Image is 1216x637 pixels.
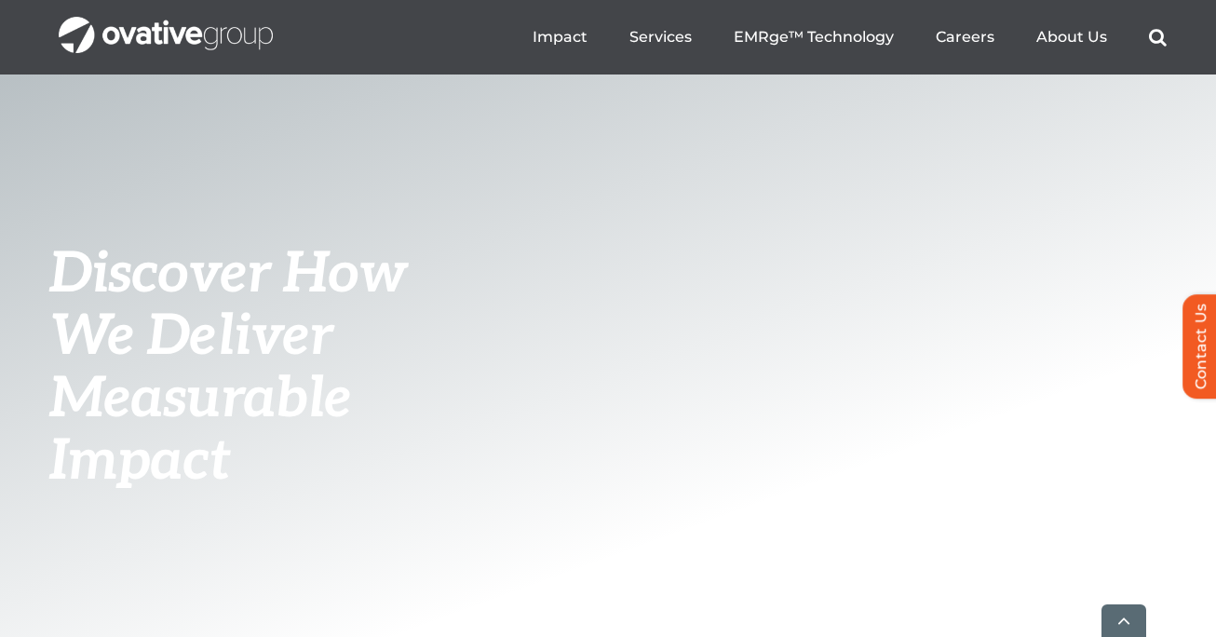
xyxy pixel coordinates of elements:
[734,28,894,47] a: EMRge™ Technology
[49,241,407,308] span: Discover How
[49,304,351,495] span: We Deliver Measurable Impact
[1149,28,1167,47] a: Search
[533,28,588,47] a: Impact
[629,28,692,47] a: Services
[59,15,273,33] a: OG_Full_horizontal_WHT
[533,7,1167,67] nav: Menu
[1036,28,1107,47] a: About Us
[936,28,994,47] a: Careers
